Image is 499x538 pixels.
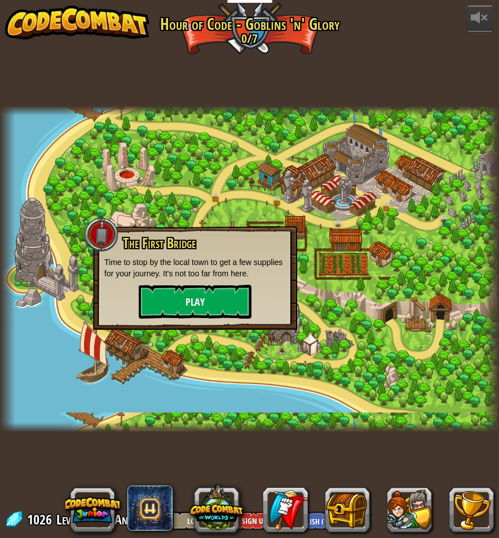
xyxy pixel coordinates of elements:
[123,233,196,253] span: The First Bridge
[139,285,251,319] button: Play
[5,6,149,39] img: CodeCombat - Learn how to code by playing a game
[56,510,79,529] span: Level
[27,510,55,528] span: 1026
[104,257,286,279] p: Time to stop by the local town to get a few supplies for your journey. It's not too far from here.
[466,6,494,32] button: Adjust volume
